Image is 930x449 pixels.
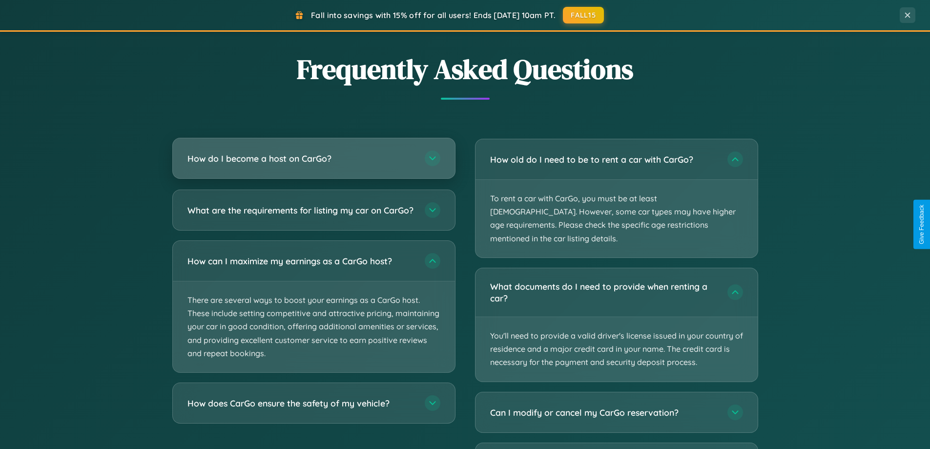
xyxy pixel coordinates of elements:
[187,397,415,409] h3: How does CarGo ensure the safety of my vehicle?
[563,7,604,23] button: FALL15
[490,153,718,166] h3: How old do I need to be to rent a car with CarGo?
[490,280,718,304] h3: What documents do I need to provide when renting a car?
[311,10,556,20] span: Fall into savings with 15% off for all users! Ends [DATE] 10am PT.
[490,406,718,418] h3: Can I modify or cancel my CarGo reservation?
[187,204,415,216] h3: What are the requirements for listing my car on CarGo?
[187,255,415,267] h3: How can I maximize my earnings as a CarGo host?
[475,180,758,257] p: To rent a car with CarGo, you must be at least [DEMOGRAPHIC_DATA]. However, some car types may ha...
[918,205,925,244] div: Give Feedback
[172,50,758,88] h2: Frequently Asked Questions
[475,317,758,382] p: You'll need to provide a valid driver's license issued in your country of residence and a major c...
[173,281,455,372] p: There are several ways to boost your earnings as a CarGo host. These include setting competitive ...
[187,152,415,165] h3: How do I become a host on CarGo?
